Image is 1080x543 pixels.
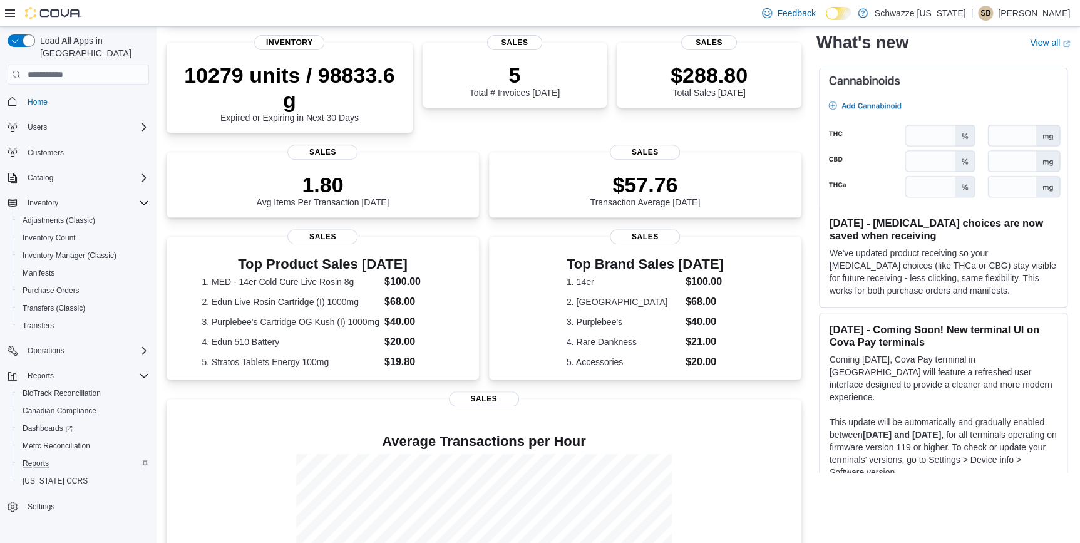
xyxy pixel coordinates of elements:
dt: 2. Edun Live Rosin Cartridge (I) 1000mg [202,296,379,308]
a: Transfers [18,318,59,333]
span: Sales [681,35,736,50]
span: Home [28,97,48,107]
button: Catalog [23,170,58,185]
span: Reports [23,458,49,468]
p: Schwazze [US_STATE] [874,6,965,21]
h3: [DATE] - [MEDICAL_DATA] choices are now saved when receiving [830,217,1057,242]
div: Avg Items Per Transaction [DATE] [256,172,389,207]
dt: 1. MED - 14er Cold Cure Live Rosin 8g [202,276,379,288]
span: Catalog [28,173,53,183]
dd: $21.00 [686,334,724,349]
button: Customers [3,143,154,162]
a: Purchase Orders [18,283,85,298]
button: Inventory Manager (Classic) [13,247,154,264]
div: Transaction Average [DATE] [590,172,700,207]
p: [PERSON_NAME] [998,6,1070,21]
h4: Average Transactions per Hour [177,434,791,449]
dt: 3. Purplebee's Cartridge OG Kush (I) 1000mg [202,316,379,328]
span: Customers [23,145,149,160]
span: Inventory Count [18,230,149,246]
span: Dark Mode [826,20,826,21]
span: Load All Apps in [GEOGRAPHIC_DATA] [35,34,149,59]
dt: 1. 14er [567,276,681,288]
span: Users [28,122,47,132]
a: Home [23,95,53,110]
span: Home [23,93,149,109]
a: Feedback [757,1,820,26]
button: Home [3,92,154,110]
button: Catalog [3,169,154,187]
span: BioTrack Reconciliation [23,388,101,398]
button: Operations [23,343,69,358]
dd: $19.80 [384,354,444,370]
span: Sales [287,229,357,244]
button: Manifests [13,264,154,282]
dd: $68.00 [686,294,724,309]
button: Metrc Reconciliation [13,437,154,455]
span: Sales [610,229,680,244]
span: Sales [287,145,357,160]
button: Reports [13,455,154,472]
dd: $20.00 [384,334,444,349]
dt: 5. Accessories [567,356,681,368]
a: [US_STATE] CCRS [18,473,93,489]
span: Reports [18,456,149,471]
img: Cova [25,7,81,19]
a: Inventory Count [18,230,81,246]
p: This update will be automatically and gradually enabled between , for all terminals operating on ... [830,416,1057,478]
span: Inventory Count [23,233,76,243]
span: Catalog [23,170,149,185]
p: 1.80 [256,172,389,197]
span: Purchase Orders [23,286,80,296]
span: Purchase Orders [18,283,149,298]
p: 5 [470,63,560,88]
span: Transfers (Classic) [18,301,149,316]
button: Operations [3,342,154,359]
a: Inventory Manager (Classic) [18,248,121,263]
a: Canadian Compliance [18,403,101,418]
a: View allExternal link [1030,38,1070,48]
span: Operations [28,346,64,356]
button: Transfers (Classic) [13,299,154,317]
button: Reports [23,368,59,383]
button: Purchase Orders [13,282,154,299]
a: Dashboards [13,420,154,437]
span: Manifests [23,268,54,278]
dd: $100.00 [384,274,444,289]
p: $288.80 [671,63,748,88]
span: Transfers (Classic) [23,303,85,313]
span: Dashboards [18,421,149,436]
span: Washington CCRS [18,473,149,489]
button: Inventory Count [13,229,154,247]
a: Adjustments (Classic) [18,213,100,228]
input: Dark Mode [826,7,852,20]
dt: 4. Rare Dankness [567,336,681,348]
a: Reports [18,456,54,471]
dd: $100.00 [686,274,724,289]
button: BioTrack Reconciliation [13,385,154,402]
dt: 5. Stratos Tablets Energy 100mg [202,356,379,368]
a: Settings [23,499,59,514]
span: Users [23,120,149,135]
p: We've updated product receiving so your [MEDICAL_DATA] choices (like THCa or CBG) stay visible fo... [830,247,1057,297]
span: Inventory Manager (Classic) [23,251,116,261]
dd: $20.00 [686,354,724,370]
span: Reports [23,368,149,383]
span: Reports [28,371,54,381]
h2: What's new [816,33,908,53]
dt: 2. [GEOGRAPHIC_DATA] [567,296,681,308]
div: Total Sales [DATE] [671,63,748,98]
a: BioTrack Reconciliation [18,386,106,401]
span: Metrc Reconciliation [23,441,90,451]
span: Dashboards [23,423,73,433]
a: Manifests [18,266,59,281]
span: Metrc Reconciliation [18,438,149,453]
span: Inventory [23,195,149,210]
div: Total # Invoices [DATE] [470,63,560,98]
span: Canadian Compliance [18,403,149,418]
h3: Top Brand Sales [DATE] [567,257,724,272]
span: Adjustments (Classic) [23,215,95,225]
div: Sameer Bhatnagar [978,6,993,21]
h3: [DATE] - Coming Soon! New terminal UI on Cova Pay terminals [830,323,1057,348]
span: Adjustments (Classic) [18,213,149,228]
